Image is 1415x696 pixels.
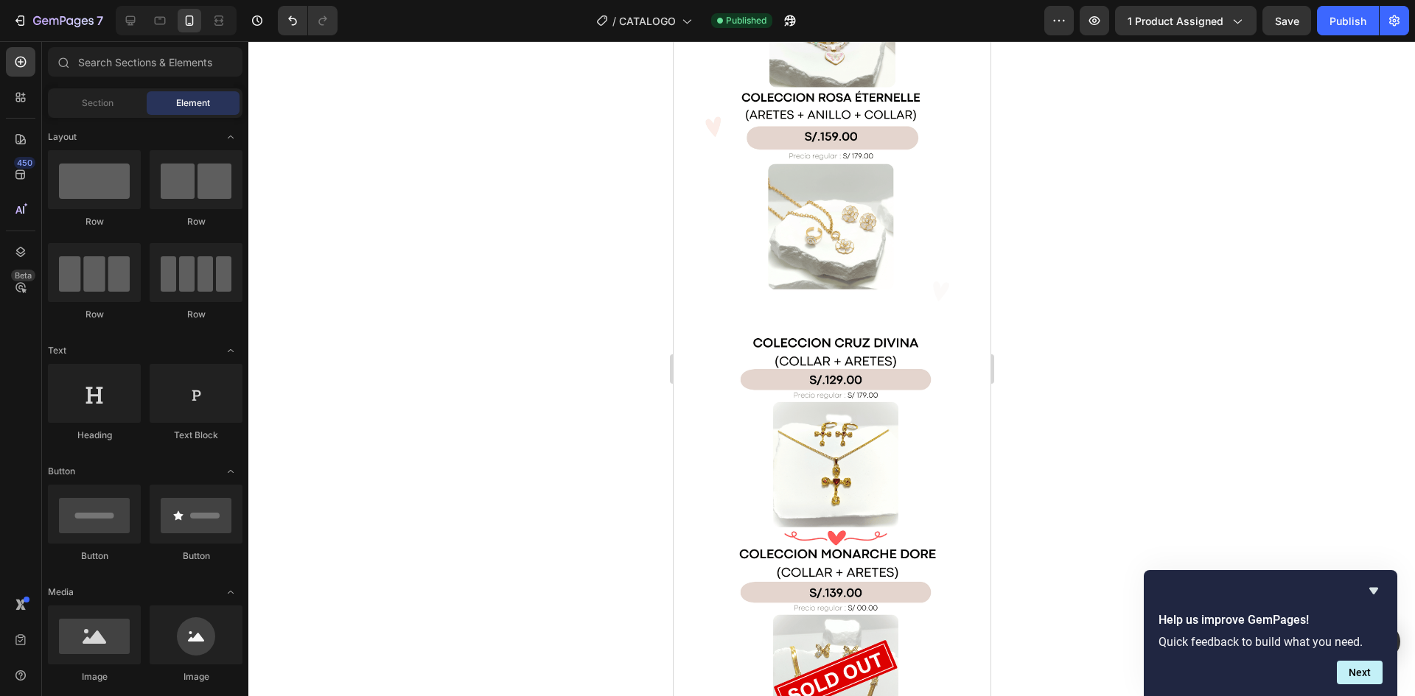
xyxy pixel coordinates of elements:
span: Published [726,14,766,27]
button: 1 product assigned [1115,6,1257,35]
button: Next question [1337,661,1383,684]
div: Row [48,308,141,321]
div: 450 [14,157,35,169]
div: Row [150,215,242,228]
span: Media [48,586,74,599]
span: Toggle open [219,125,242,149]
span: Button [48,465,75,478]
div: Image [150,670,242,683]
div: Text Block [150,429,242,442]
input: Search Sections & Elements [48,47,242,77]
span: Toggle open [219,460,242,483]
button: Publish [1317,6,1379,35]
iframe: Design area [674,41,990,696]
span: Section [82,96,113,110]
span: Element [176,96,210,110]
div: Beta [11,270,35,281]
div: Undo/Redo [278,6,338,35]
div: Button [48,549,141,563]
div: Heading [48,429,141,442]
span: Layout [48,130,77,144]
div: Button [150,549,242,563]
button: 7 [6,6,110,35]
div: Row [150,308,242,321]
span: Toggle open [219,339,242,362]
span: Text [48,344,66,357]
div: Image [48,670,141,683]
span: Toggle open [219,580,242,604]
span: 1 product assigned [1128,13,1223,29]
div: Publish [1330,13,1366,29]
p: 7 [97,12,103,29]
button: Hide survey [1365,582,1383,600]
div: Help us improve GemPages! [1159,582,1383,684]
span: / [612,13,616,29]
span: CATALOGO [619,13,676,29]
div: Row [48,215,141,228]
span: Save [1275,15,1299,27]
p: Quick feedback to build what you need. [1159,635,1383,649]
button: Save [1262,6,1311,35]
h2: Help us improve GemPages! [1159,611,1383,629]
